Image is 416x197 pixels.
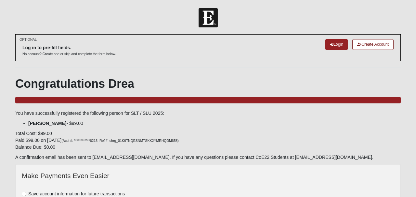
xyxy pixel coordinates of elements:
[19,37,37,42] small: OPTIONAL
[28,121,66,126] strong: [PERSON_NAME]
[28,191,125,196] span: Save account information for future transactions
[22,52,116,56] p: No account? Create one or skip and complete the form below.
[28,120,401,127] li: - $99.00
[15,110,401,117] p: You have successfully registered the following person for SLT / SLU 2025:
[15,154,401,161] p: A confirmation email has been sent to [EMAIL_ADDRESS][DOMAIN_NAME]. If you have any questions ple...
[199,8,218,27] img: Church of Eleven22 Logo
[352,39,394,50] a: Create Account
[325,39,348,50] a: Login
[61,139,179,143] small: (Acct #: ************6213, Ref #: chrg_01K6TNQESNMTSKK2YMRHQDM658)
[15,77,401,91] h1: Congratulations Drea
[15,130,401,151] p: Total Cost: $99.00 Paid $99.00 on [DATE] Balance Due: $0.00
[22,192,26,196] input: Save account information for future transactions
[22,171,394,181] legend: Make Payments Even Easier
[22,45,116,51] h6: Log in to pre-fill fields.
